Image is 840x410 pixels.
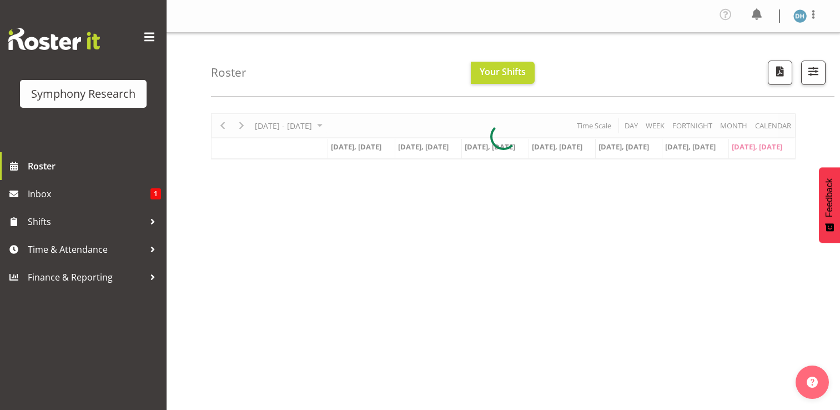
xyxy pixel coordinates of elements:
div: Symphony Research [31,86,135,102]
h4: Roster [211,66,247,79]
span: Your Shifts [480,66,526,78]
span: 1 [150,188,161,199]
span: Roster [28,158,161,174]
img: deborah-hull-brown2052.jpg [793,9,807,23]
span: Shifts [28,213,144,230]
span: Time & Attendance [28,241,144,258]
button: Your Shifts [471,62,535,84]
span: Feedback [824,178,834,217]
img: help-xxl-2.png [807,377,818,388]
button: Filter Shifts [801,61,826,85]
span: Inbox [28,186,150,202]
span: Finance & Reporting [28,269,144,286]
button: Download a PDF of the roster according to the set date range. [768,61,792,85]
img: Rosterit website logo [8,28,100,50]
button: Feedback - Show survey [819,167,840,243]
